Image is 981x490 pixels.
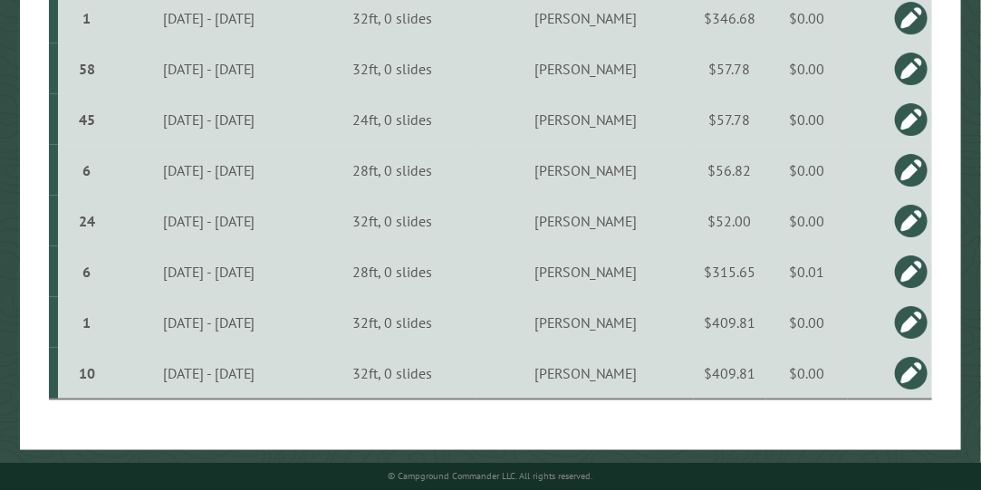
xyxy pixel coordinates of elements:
[766,94,849,145] td: $0.00
[477,94,693,145] td: [PERSON_NAME]
[694,246,766,297] td: $315.65
[65,364,108,382] div: 10
[114,60,304,78] div: [DATE] - [DATE]
[477,246,693,297] td: [PERSON_NAME]
[477,348,693,399] td: [PERSON_NAME]
[307,246,477,297] td: 28ft, 0 slides
[766,348,849,399] td: $0.00
[694,43,766,94] td: $57.78
[694,297,766,348] td: $409.81
[477,145,693,196] td: [PERSON_NAME]
[65,161,108,179] div: 6
[388,470,592,482] small: © Campground Commander LLC. All rights reserved.
[65,60,108,78] div: 58
[307,348,477,399] td: 32ft, 0 slides
[307,145,477,196] td: 28ft, 0 slides
[694,94,766,145] td: $57.78
[114,263,304,281] div: [DATE] - [DATE]
[114,313,304,331] div: [DATE] - [DATE]
[694,196,766,246] td: $52.00
[65,212,108,230] div: 24
[65,263,108,281] div: 6
[766,246,849,297] td: $0.01
[766,43,849,94] td: $0.00
[114,212,304,230] div: [DATE] - [DATE]
[477,43,693,94] td: [PERSON_NAME]
[694,145,766,196] td: $56.82
[766,145,849,196] td: $0.00
[65,110,108,129] div: 45
[114,110,304,129] div: [DATE] - [DATE]
[114,161,304,179] div: [DATE] - [DATE]
[307,94,477,145] td: 24ft, 0 slides
[114,9,304,27] div: [DATE] - [DATE]
[766,196,849,246] td: $0.00
[694,348,766,399] td: $409.81
[477,196,693,246] td: [PERSON_NAME]
[477,297,693,348] td: [PERSON_NAME]
[307,196,477,246] td: 32ft, 0 slides
[766,297,849,348] td: $0.00
[114,364,304,382] div: [DATE] - [DATE]
[307,297,477,348] td: 32ft, 0 slides
[65,313,108,331] div: 1
[307,43,477,94] td: 32ft, 0 slides
[65,9,108,27] div: 1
